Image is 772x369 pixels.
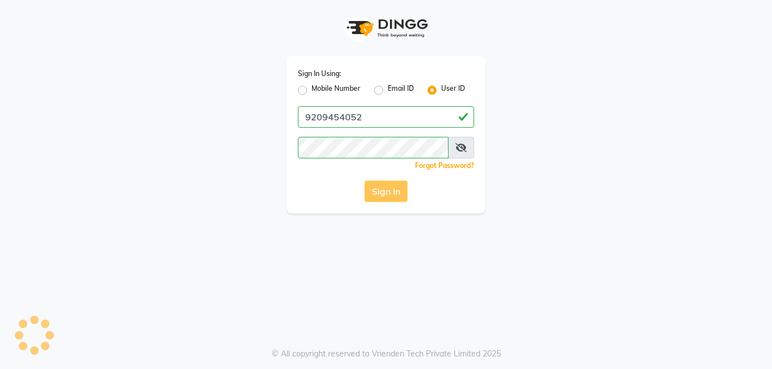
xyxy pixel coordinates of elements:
label: Mobile Number [312,83,360,97]
a: Forgot Password? [415,161,474,170]
label: Email ID [388,83,414,97]
img: logo1.svg [341,11,431,45]
label: User ID [441,83,465,97]
input: Username [298,106,474,128]
input: Username [298,137,449,158]
label: Sign In Using: [298,69,341,79]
